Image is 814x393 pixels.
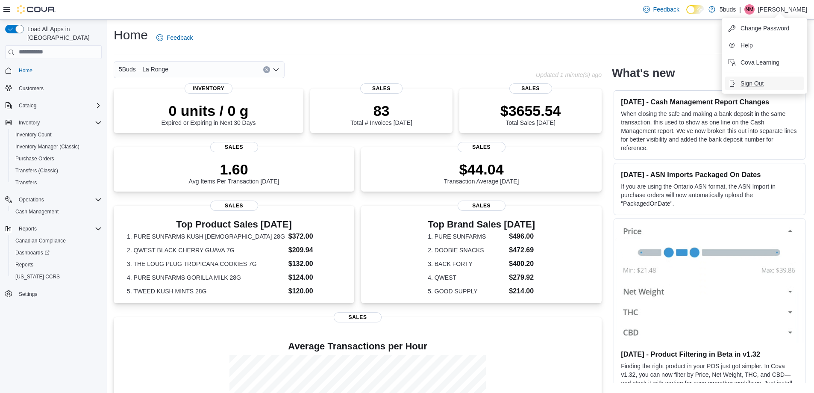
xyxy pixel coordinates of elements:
p: If you are using the Ontario ASN format, the ASN Import in purchase orders will now automatically... [621,182,798,208]
img: Cova [17,5,56,14]
span: Reports [19,225,37,232]
span: Home [15,65,102,76]
a: Canadian Compliance [12,236,69,246]
button: Inventory Count [9,129,105,141]
a: Inventory Count [12,130,55,140]
div: Transaction Average [DATE] [444,161,519,185]
p: 0 units / 0 g [162,102,256,119]
span: Sales [509,83,552,94]
p: 5buds [720,4,736,15]
span: Washington CCRS [12,272,102,282]
dd: $132.00 [288,259,341,269]
button: Settings [2,288,105,300]
dd: $400.20 [509,259,535,269]
span: Reports [15,261,33,268]
button: Home [2,64,105,77]
button: Catalog [15,100,40,111]
p: | [739,4,741,15]
dd: $209.94 [288,245,341,255]
span: Reports [12,260,102,270]
h3: [DATE] - Cash Management Report Changes [621,98,798,106]
span: Change Password [741,24,789,33]
span: Sign Out [741,79,764,88]
a: [US_STATE] CCRS [12,272,63,282]
span: Sales [334,312,382,322]
a: Settings [15,289,41,299]
dt: 3. THE LOUG PLUG TROPICANA COOKIES 7G [127,260,285,268]
button: Clear input [263,66,270,73]
span: Dashboards [15,249,50,256]
button: Sign Out [725,77,804,90]
span: Settings [15,289,102,299]
button: Transfers (Classic) [9,165,105,177]
span: Sales [458,142,505,152]
button: Open list of options [273,66,279,73]
span: Transfers [15,179,37,186]
span: [US_STATE] CCRS [15,273,60,280]
input: Dark Mode [686,5,704,14]
button: Operations [2,194,105,206]
span: Cova Learning [741,58,779,67]
a: Reports [12,260,37,270]
dt: 2. DOOBIE SNACKS [428,246,505,254]
button: [US_STATE] CCRS [9,271,105,283]
dd: $214.00 [509,286,535,296]
span: Home [19,67,32,74]
h3: Top Product Sales [DATE] [127,219,341,230]
button: Reports [9,259,105,271]
h3: [DATE] - ASN Imports Packaged On Dates [621,170,798,179]
div: Nathan Morin [744,4,755,15]
h1: Home [114,27,148,44]
span: Inventory Count [12,130,102,140]
button: Change Password [725,21,804,35]
span: Purchase Orders [15,155,54,162]
span: Purchase Orders [12,154,102,164]
a: Inventory Manager (Classic) [12,142,83,152]
span: Inventory [19,119,40,126]
a: Home [15,65,36,76]
dd: $496.00 [509,231,535,242]
dt: 1. PURE SUNFARMS KUSH [DEMOGRAPHIC_DATA] 28G [127,232,285,241]
span: Load All Apps in [GEOGRAPHIC_DATA] [24,25,102,42]
span: Feedback [167,33,193,42]
button: Purchase Orders [9,153,105,165]
span: Catalog [19,102,36,109]
span: Customers [15,83,102,93]
p: $3655.54 [500,102,561,119]
button: Catalog [2,100,105,112]
span: Inventory Manager (Classic) [12,142,102,152]
dt: 5. TWEED KUSH MINTS 28G [127,287,285,295]
a: Dashboards [9,247,105,259]
p: 1.60 [189,161,279,178]
p: When closing the safe and making a bank deposit in the same transaction, this used to show as one... [621,109,798,152]
span: Inventory Manager (Classic) [15,143,79,150]
button: Cash Management [9,206,105,218]
button: Inventory Manager (Classic) [9,141,105,153]
span: Operations [19,196,44,203]
p: [PERSON_NAME] [758,4,807,15]
button: Operations [15,195,47,205]
button: Inventory [2,117,105,129]
button: Inventory [15,118,43,128]
span: Sales [360,83,403,94]
span: Inventory [185,83,232,94]
nav: Complex example [5,61,102,322]
button: Canadian Compliance [9,235,105,247]
button: Reports [15,224,40,234]
span: Canadian Compliance [12,236,102,246]
dt: 2. QWEST BLACK CHERRY GUAVA 7G [127,246,285,254]
dd: $372.00 [288,231,341,242]
dt: 1. PURE SUNFARMS [428,232,505,241]
a: Transfers [12,177,40,188]
dt: 4. PURE SUNFARMS GORILLA MILK 28G [127,273,285,282]
dt: 5. GOOD SUPPLY [428,287,505,295]
a: Transfers (Classic) [12,165,62,176]
button: Transfers [9,177,105,189]
p: 83 [350,102,412,119]
dt: 4. QWEST [428,273,505,282]
span: NM [746,4,754,15]
button: Customers [2,82,105,94]
a: Feedback [640,1,683,18]
span: 5Buds – La Ronge [119,64,168,74]
span: Feedback [653,5,679,14]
